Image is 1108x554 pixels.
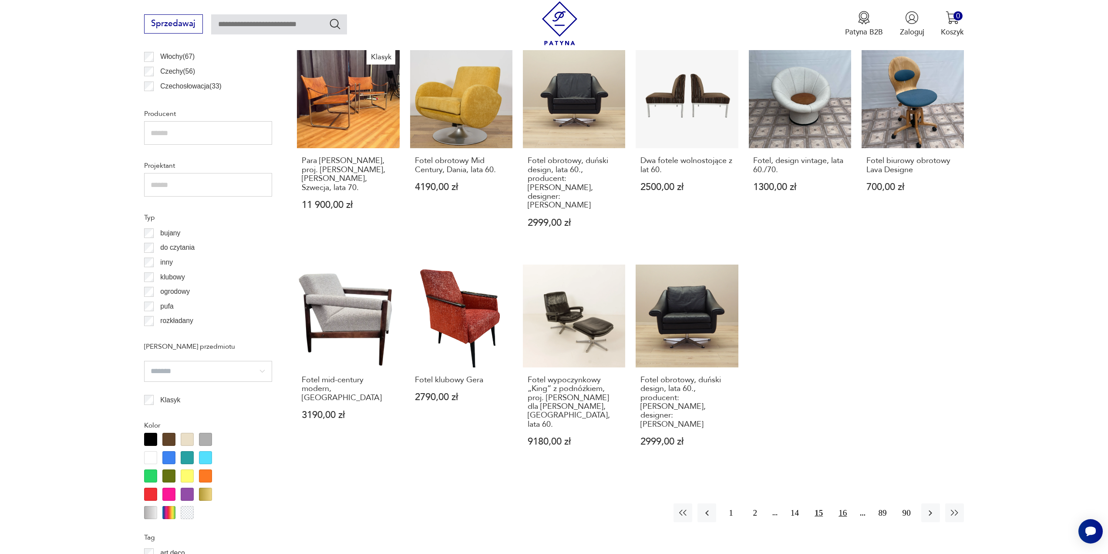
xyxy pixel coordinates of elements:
[946,11,959,24] img: Ikona koszyka
[160,315,193,326] p: rozkładany
[160,51,195,62] p: Włochy ( 67 )
[640,183,734,192] p: 2500,00 zł
[753,156,846,174] h3: Fotel, design vintage, lata 60./70.
[302,411,395,420] p: 3190,00 zł
[746,503,764,522] button: 2
[144,212,272,223] p: Typ
[833,503,852,522] button: 16
[144,420,272,431] p: Kolor
[144,341,272,352] p: [PERSON_NAME] przedmiotu
[753,183,846,192] p: 1300,00 zł
[302,201,395,210] p: 11 900,00 zł
[845,11,883,37] a: Ikona medaluPatyna B2B
[415,183,508,192] p: 4190,00 zł
[640,437,734,446] p: 2999,00 zł
[941,11,964,37] button: 0Koszyk
[160,272,185,283] p: klubowy
[160,66,195,77] p: Czechy ( 56 )
[866,183,960,192] p: 700,00 zł
[528,156,621,210] h3: Fotel obrotowy, duński design, lata 60., producent: [PERSON_NAME], designer: [PERSON_NAME]
[160,95,201,106] p: Norwegia ( 26 )
[160,81,221,92] p: Czechosłowacja ( 33 )
[862,46,964,248] a: Fotel biurowy obrotowy Lava DesigneFotel biurowy obrotowy Lava Designe700,00 zł
[415,156,508,174] h3: Fotel obrotowy Mid Century, Dania, lata 60.
[528,376,621,429] h3: Fotel wypoczynkowy „King” z podnóżkiem, proj. [PERSON_NAME] dla [PERSON_NAME], [GEOGRAPHIC_DATA],...
[415,393,508,402] p: 2790,00 zł
[302,156,395,192] h3: Para [PERSON_NAME], proj. [PERSON_NAME], [PERSON_NAME], Szwecja, lata 70.
[144,160,272,171] p: Projektant
[144,21,203,28] a: Sprzedawaj
[528,437,621,446] p: 9180,00 zł
[900,11,924,37] button: Zaloguj
[1078,519,1103,544] iframe: Smartsupp widget button
[144,14,203,34] button: Sprzedawaj
[144,108,272,119] p: Producent
[160,301,173,312] p: pufa
[302,376,395,402] h3: Fotel mid-century modern, [GEOGRAPHIC_DATA]
[873,503,892,522] button: 89
[905,11,919,24] img: Ikonka użytkownika
[941,27,964,37] p: Koszyk
[636,265,738,467] a: Fotel obrotowy, duński design, lata 60., producent: Eran Møbler, designer: Aage ChristiansenFotel...
[160,257,173,268] p: inny
[845,27,883,37] p: Patyna B2B
[721,503,740,522] button: 1
[297,265,399,467] a: Fotel mid-century modern, PolskaFotel mid-century modern, [GEOGRAPHIC_DATA]3190,00 zł
[538,1,582,45] img: Patyna - sklep z meblami i dekoracjami vintage
[528,218,621,228] p: 2999,00 zł
[160,394,180,406] p: Klasyk
[953,11,963,20] div: 0
[809,503,828,522] button: 15
[640,376,734,429] h3: Fotel obrotowy, duński design, lata 60., producent: [PERSON_NAME], designer: [PERSON_NAME]
[329,17,341,30] button: Szukaj
[410,265,512,467] a: Fotel klubowy GeraFotel klubowy Gera2790,00 zł
[410,46,512,248] a: Fotel obrotowy Mid Century, Dania, lata 60.Fotel obrotowy Mid Century, Dania, lata 60.4190,00 zł
[160,286,190,297] p: ogrodowy
[845,11,883,37] button: Patyna B2B
[897,503,916,522] button: 90
[160,228,180,239] p: bujany
[523,265,625,467] a: Fotel wypoczynkowy „King” z podnóżkiem, proj. André Vandenbrouck dla Strässle, Szwajcaria, lata 6...
[900,27,924,37] p: Zaloguj
[144,532,272,543] p: Tag
[297,46,399,248] a: KlasykPara foteli Amiral, proj. Karin Mobring, Ikea, Szwecja, lata 70.Para [PERSON_NAME], proj. [...
[857,11,871,24] img: Ikona medalu
[749,46,851,248] a: Fotel, design vintage, lata 60./70.Fotel, design vintage, lata 60./70.1300,00 zł
[636,46,738,248] a: Dwa fotele wolnostojące z lat 60.Dwa fotele wolnostojące z lat 60.2500,00 zł
[523,46,625,248] a: Fotel obrotowy, duński design, lata 60., producent: Eran Møbler, designer: Aage ChristiansenFotel...
[866,156,960,174] h3: Fotel biurowy obrotowy Lava Designe
[415,376,508,384] h3: Fotel klubowy Gera
[785,503,804,522] button: 14
[160,242,195,253] p: do czytania
[640,156,734,174] h3: Dwa fotele wolnostojące z lat 60.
